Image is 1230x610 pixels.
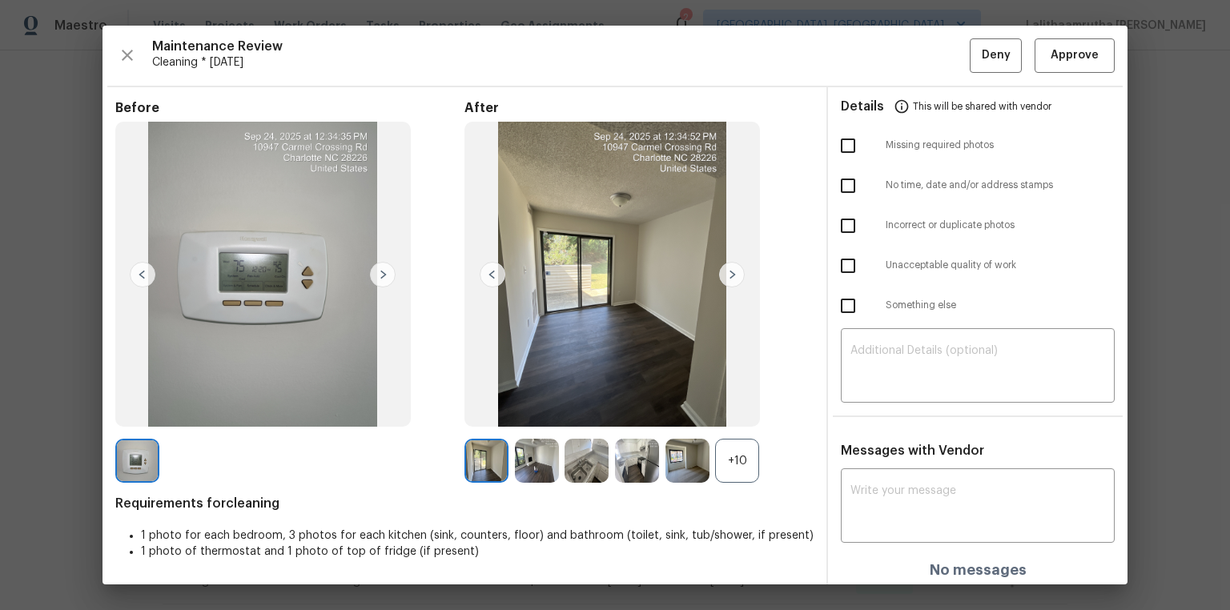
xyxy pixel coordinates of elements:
[828,286,1127,326] div: Something else
[913,87,1051,126] span: This will be shared with vendor
[141,528,814,544] li: 1 photo for each bedroom, 3 photos for each kitchen (sink, counters, floor) and bathroom (toilet,...
[886,299,1115,312] span: Something else
[841,444,984,457] span: Messages with Vendor
[115,496,814,512] span: Requirements for cleaning
[141,544,814,560] li: 1 photo of thermostat and 1 photo of top of fridge (if present)
[115,100,464,116] span: Before
[152,38,970,54] span: Maintenance Review
[719,262,745,287] img: right-chevron-button-url
[930,562,1027,578] h4: No messages
[1051,46,1099,66] span: Approve
[464,100,814,116] span: After
[1035,38,1115,73] button: Approve
[828,166,1127,206] div: No time, date and/or address stamps
[841,87,884,126] span: Details
[886,179,1115,192] span: No time, date and/or address stamps
[970,38,1022,73] button: Deny
[152,54,970,70] span: Cleaning * [DATE]
[715,439,759,483] div: +10
[130,262,155,287] img: left-chevron-button-url
[370,262,396,287] img: right-chevron-button-url
[886,219,1115,232] span: Incorrect or duplicate photos
[828,246,1127,286] div: Unacceptable quality of work
[886,259,1115,272] span: Unacceptable quality of work
[480,262,505,287] img: left-chevron-button-url
[828,206,1127,246] div: Incorrect or duplicate photos
[828,126,1127,166] div: Missing required photos
[982,46,1011,66] span: Deny
[886,138,1115,152] span: Missing required photos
